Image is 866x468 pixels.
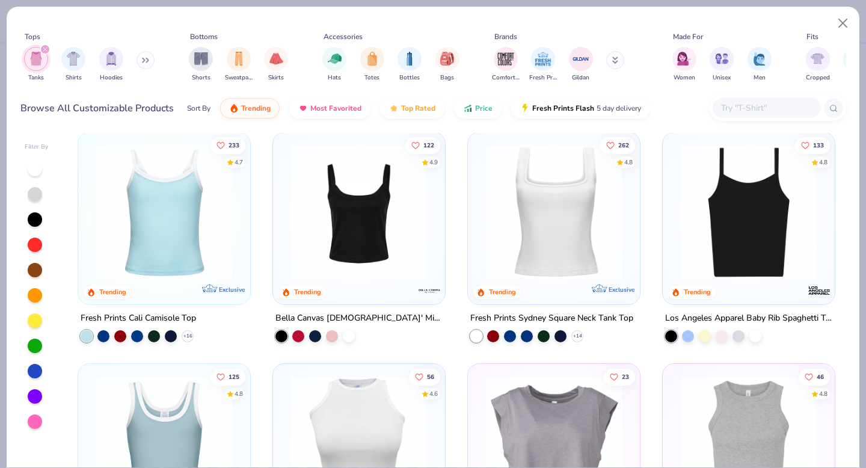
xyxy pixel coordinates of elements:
div: Bella Canvas [DEMOGRAPHIC_DATA]' Micro Ribbed Scoop Tank [275,311,443,326]
img: Hats Image [328,52,342,66]
img: Bags Image [440,52,453,66]
div: filter for Sweatpants [225,47,253,82]
img: 8af284bf-0d00-45ea-9003-ce4b9a3194ad [285,144,433,280]
span: Most Favorited [310,103,361,113]
img: Men Image [753,52,766,66]
button: filter button [398,47,422,82]
div: 4.6 [429,389,438,398]
div: filter for Cropped [806,47,830,82]
button: Like [604,368,635,385]
span: Shirts [66,73,82,82]
button: Like [211,368,246,385]
button: filter button [24,47,48,82]
span: 122 [423,142,434,148]
button: Top Rated [380,98,444,119]
span: 133 [813,142,824,148]
span: 262 [618,142,629,148]
span: Shorts [192,73,210,82]
span: + 16 [183,333,192,340]
img: a25d9891-da96-49f3-a35e-76288174bf3a [90,144,238,280]
img: Tanks Image [29,52,43,66]
img: Comfort Colors Image [497,50,515,68]
button: Like [799,368,830,385]
div: Bottoms [190,31,218,42]
img: Women Image [677,52,691,66]
div: filter for Bags [435,47,459,82]
button: Like [405,137,440,153]
img: trending.gif [229,103,239,113]
div: filter for Hoodies [99,47,123,82]
img: Bottles Image [403,52,416,66]
img: Los Angeles Apparel logo [806,279,831,303]
div: filter for Hats [322,47,346,82]
span: Gildan [572,73,589,82]
span: 5 day delivery [597,102,641,115]
span: Hoodies [100,73,123,82]
button: filter button [264,47,288,82]
button: filter button [710,47,734,82]
div: Fresh Prints Sydney Square Neck Tank Top [470,311,633,326]
button: filter button [360,47,384,82]
img: 80dc4ece-0e65-4f15-94a6-2a872a258fbd [433,144,581,280]
span: Comfort Colors [492,73,520,82]
div: filter for Men [748,47,772,82]
img: Bella + Canvas logo [417,279,441,303]
div: Tops [25,31,40,42]
div: Brands [494,31,517,42]
div: Accessories [324,31,363,42]
span: Tanks [28,73,44,82]
div: filter for Bottles [398,47,422,82]
span: Unisex [713,73,731,82]
div: filter for Shirts [61,47,85,82]
div: filter for Skirts [264,47,288,82]
button: filter button [492,47,520,82]
button: Most Favorited [289,98,370,119]
span: Bags [440,73,454,82]
span: Men [754,73,766,82]
div: filter for Totes [360,47,384,82]
div: Sort By [187,103,210,114]
span: Price [475,103,493,113]
div: 4.7 [235,158,244,167]
img: Totes Image [366,52,379,66]
span: Exclusive [609,286,634,294]
div: filter for Comfort Colors [492,47,520,82]
span: Trending [241,103,271,113]
div: 4.8 [819,389,828,398]
button: Like [795,137,830,153]
img: Hoodies Image [105,52,118,66]
button: filter button [189,47,213,82]
button: filter button [529,47,557,82]
button: filter button [569,47,593,82]
span: Cropped [806,73,830,82]
div: Made For [673,31,703,42]
button: Like [211,137,246,153]
button: Like [409,368,440,385]
img: Shirts Image [67,52,81,66]
img: flash.gif [520,103,530,113]
img: Cropped Image [811,52,825,66]
button: filter button [225,47,253,82]
span: Skirts [268,73,284,82]
div: Browse All Customizable Products [20,101,174,115]
div: 4.8 [819,158,828,167]
img: TopRated.gif [389,103,399,113]
img: cbf11e79-2adf-4c6b-b19e-3da42613dd1b [675,144,823,280]
div: 4.9 [429,158,438,167]
span: Sweatpants [225,73,253,82]
span: Top Rated [401,103,435,113]
div: 4.8 [624,158,633,167]
span: 233 [229,142,240,148]
div: filter for Women [672,47,696,82]
span: Fresh Prints [529,73,557,82]
div: filter for Unisex [710,47,734,82]
div: filter for Tanks [24,47,48,82]
div: Fits [806,31,818,42]
div: Fresh Prints Cali Camisole Top [81,311,196,326]
span: Hats [328,73,341,82]
button: filter button [672,47,696,82]
div: filter for Fresh Prints [529,47,557,82]
img: Fresh Prints Image [534,50,552,68]
img: Skirts Image [269,52,283,66]
span: Totes [364,73,379,82]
